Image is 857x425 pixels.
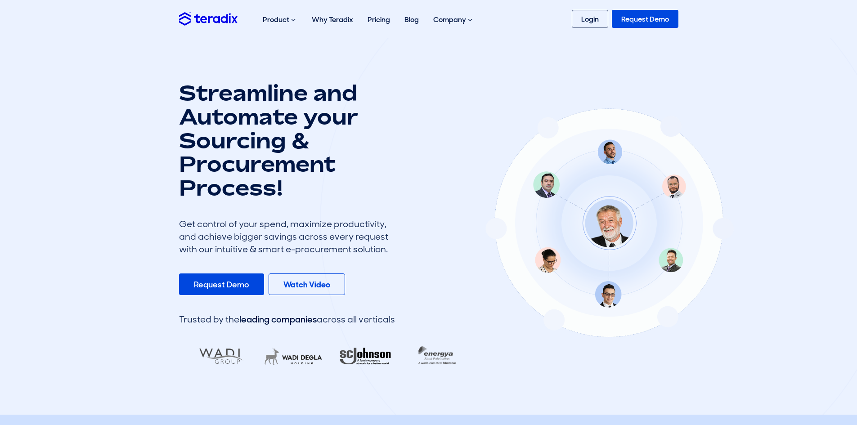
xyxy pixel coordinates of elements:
[179,81,395,200] h1: Streamline and Automate your Sourcing & Procurement Process!
[257,342,330,371] img: LifeMakers
[397,5,426,34] a: Blog
[426,5,481,34] div: Company
[283,279,330,290] b: Watch Video
[179,313,395,326] div: Trusted by the across all verticals
[269,273,345,295] a: Watch Video
[572,10,608,28] a: Login
[612,10,678,28] a: Request Demo
[179,273,264,295] a: Request Demo
[179,218,395,255] div: Get control of your spend, maximize productivity, and achieve bigger savings across every request...
[256,5,305,34] div: Product
[329,342,402,371] img: RA
[360,5,397,34] a: Pricing
[305,5,360,34] a: Why Teradix
[239,313,317,325] span: leading companies
[179,12,238,25] img: Teradix logo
